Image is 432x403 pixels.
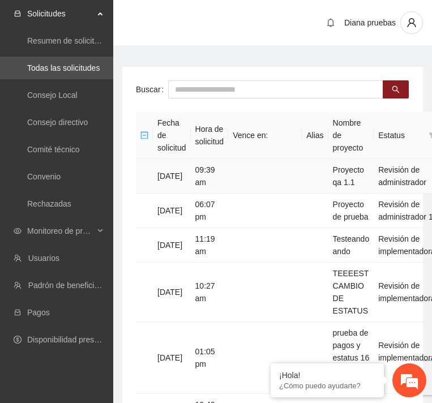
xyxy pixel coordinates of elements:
span: Solicitudes [27,2,94,25]
td: 06:07 pm [191,194,229,228]
span: bell [322,18,339,27]
a: Disponibilidad presupuestal [27,335,124,344]
td: [DATE] [153,159,191,194]
textarea: Escriba su mensaje y pulse “Intro” [6,276,216,316]
div: Chatee con nosotros ahora [59,58,190,72]
button: user [400,11,423,34]
p: ¿Cómo puedo ayudarte? [279,381,375,390]
div: Minimizar ventana de chat en vivo [186,6,213,33]
span: eye [14,227,22,235]
span: Estatus [378,129,424,142]
span: Monitoreo de proyectos [27,220,94,242]
td: [DATE] [153,228,191,263]
td: [DATE] [153,194,191,228]
a: Consejo directivo [27,118,88,127]
a: Comité técnico [27,145,80,154]
a: Resumen de solicitudes por aprobar [27,36,155,45]
th: Fecha de solicitud [153,112,191,159]
button: search [383,80,409,98]
a: Usuarios [28,254,59,263]
th: Alias [302,112,328,159]
a: Todas las solicitudes [27,63,100,72]
td: 01:05 pm [191,322,229,394]
td: Proyecto qa 1.1 [328,159,374,194]
td: 09:39 am [191,159,229,194]
span: Estamos en línea. [66,135,156,249]
span: minus-square [140,131,148,139]
td: prueba de pagos y estatus 16 agosto Editado [328,322,374,394]
label: Buscar [136,80,168,98]
td: Proyecto de prueba [328,194,374,228]
a: Padrón de beneficiarios [28,281,112,290]
span: inbox [14,10,22,18]
a: Rechazadas [27,199,71,208]
td: 10:27 am [191,263,229,322]
th: Vence en: [228,112,302,159]
td: [DATE] [153,322,191,394]
th: Hora de solicitud [191,112,229,159]
th: Nombre de proyecto [328,112,374,159]
div: ¡Hola! [279,371,375,380]
a: Convenio [27,172,61,181]
td: [DATE] [153,263,191,322]
span: search [392,85,400,95]
button: bell [322,14,340,32]
td: Testeando ando [328,228,374,263]
td: TEEEEST CAMBIO DE ESTATUS [328,263,374,322]
a: Consejo Local [27,91,78,100]
td: 11:19 am [191,228,229,263]
span: Diana pruebas [344,18,396,27]
a: Pagos [27,308,50,317]
span: user [401,18,422,28]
